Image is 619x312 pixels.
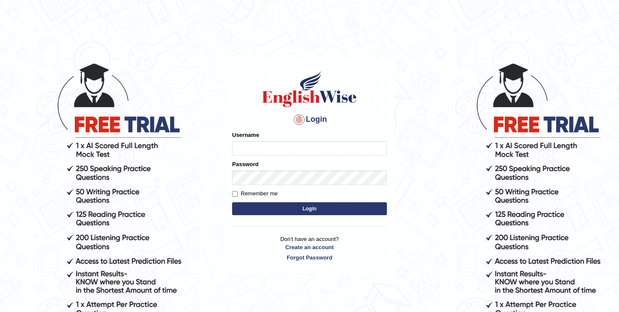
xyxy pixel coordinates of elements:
[232,243,387,251] a: Create an account
[260,70,359,108] img: Logo of English Wise sign in for intelligent practice with AI
[232,235,387,262] p: Don't have an account?
[232,202,387,215] button: Login
[232,191,238,197] input: Remember me
[232,253,387,262] a: Forgot Password
[232,160,258,168] label: Password
[232,189,278,198] label: Remember me
[232,131,259,139] label: Username
[232,113,387,127] h4: Login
